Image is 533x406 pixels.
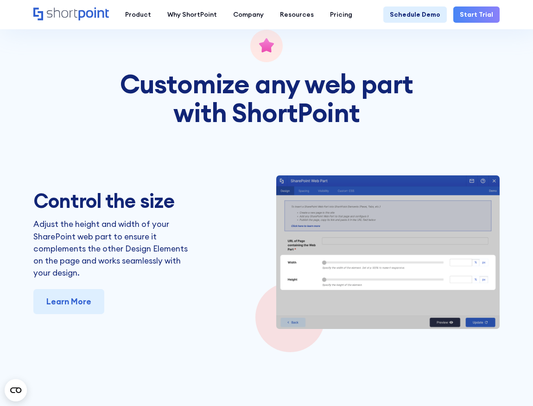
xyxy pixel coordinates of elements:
[233,10,264,19] div: Company
[117,70,415,127] h2: Customize any web part with ShortPoint
[33,190,189,212] h3: Control the size
[33,289,104,314] a: Learn More
[383,6,447,23] a: Schedule Demo
[33,7,109,21] a: Home
[487,361,533,406] iframe: Chat Widget
[117,6,159,23] a: Product
[159,6,225,23] a: Why ShortPoint
[280,10,314,19] div: Resources
[322,6,360,23] a: Pricing
[276,175,500,329] img: Control the size
[125,10,151,19] div: Product
[167,10,217,19] div: Why ShortPoint
[5,379,27,401] button: Open CMP widget
[225,6,272,23] a: Company
[33,218,189,279] p: Adjust the height and width of your SharePoint web part to ensure it complements the other Design...
[330,10,352,19] div: Pricing
[272,6,322,23] a: Resources
[453,6,500,23] a: Start Trial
